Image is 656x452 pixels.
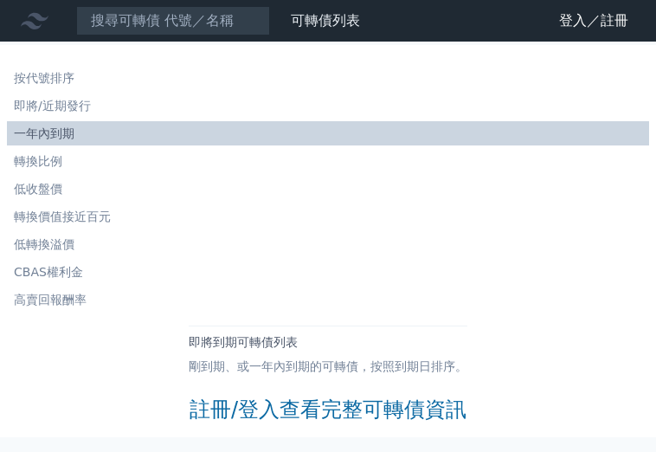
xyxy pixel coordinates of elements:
a: 轉換比例 [7,149,649,173]
a: 低轉換溢價 [7,232,649,256]
li: 低收盤價 [7,180,649,197]
li: 即將/近期發行 [7,97,649,114]
li: 一年內到期 [7,125,649,142]
input: 搜尋可轉債 代號／名稱 [76,6,270,36]
a: 低收盤價 [7,177,649,201]
a: 高賣回報酬率 [7,287,649,312]
a: 註冊/登入查看完整可轉債資訊 [190,396,466,423]
li: 按代號排序 [7,69,649,87]
li: 低轉換溢價 [7,236,649,253]
a: CBAS權利金 [7,260,649,284]
h1: 即將到期可轉債列表 [189,333,467,351]
a: 可轉債列表 [291,12,360,29]
li: 轉換比例 [7,152,649,170]
p: 剛到期、或一年內到期的可轉債，按照到期日排序。 [189,358,467,375]
li: 高賣回報酬率 [7,291,649,308]
a: 轉換價值接近百元 [7,204,649,229]
a: 一年內到期 [7,121,649,145]
a: 登入／註冊 [545,7,642,35]
a: 即將/近期發行 [7,94,649,118]
li: 轉換價值接近百元 [7,208,649,225]
li: CBAS權利金 [7,263,649,281]
a: 按代號排序 [7,66,649,90]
